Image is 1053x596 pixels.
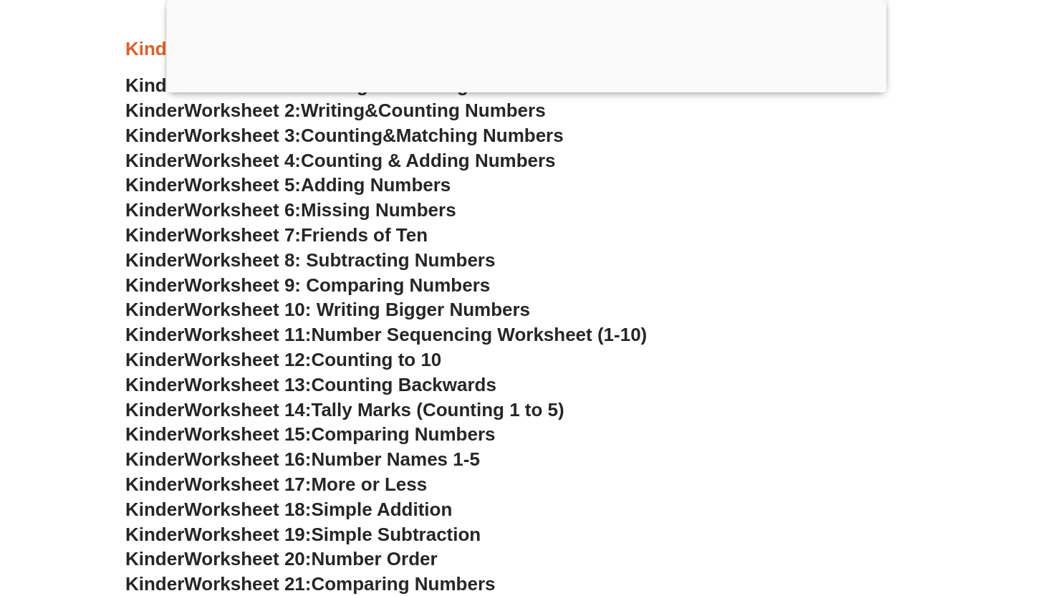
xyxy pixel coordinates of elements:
[184,224,301,246] span: Worksheet 7:
[184,324,311,345] span: Worksheet 11:
[125,499,184,520] span: Kinder
[184,448,311,470] span: Worksheet 16:
[125,199,184,221] span: Kinder
[311,349,441,370] span: Counting to 10
[125,249,495,271] a: KinderWorksheet 8: Subtracting Numbers
[184,274,490,296] span: Worksheet 9: Comparing Numbers
[311,524,481,545] span: Simple Subtraction
[125,374,184,395] span: Kinder
[184,423,311,445] span: Worksheet 15:
[125,174,451,196] a: KinderWorksheet 5:Adding Numbers
[125,274,184,296] span: Kinder
[125,399,184,420] span: Kinder
[125,573,184,595] span: Kinder
[311,399,564,420] span: Tally Marks (Counting 1 to 5)
[184,499,311,520] span: Worksheet 18:
[184,174,301,196] span: Worksheet 5:
[125,125,564,146] a: KinderWorksheet 3:Counting&Matching Numbers
[125,100,184,121] span: Kinder
[125,150,556,171] a: KinderWorksheet 4:Counting & Adding Numbers
[311,374,496,395] span: Counting Backwards
[125,548,184,569] span: Kinder
[125,224,428,246] a: KinderWorksheet 7:Friends of Ten
[125,150,184,171] span: Kinder
[125,74,184,96] span: Kinder
[311,548,437,569] span: Number Order
[125,224,184,246] span: Kinder
[184,199,301,221] span: Worksheet 6:
[301,125,383,146] span: Counting
[301,199,456,221] span: Missing Numbers
[125,37,928,62] h3: Kindergarten Math Worksheets
[125,299,184,320] span: Kinder
[311,324,647,345] span: Number Sequencing Worksheet (1-10)
[125,349,184,370] span: Kinder
[125,174,184,196] span: Kinder
[301,100,365,121] span: Writing
[125,324,184,345] span: Kinder
[125,74,554,96] a: KinderWorksheet 1:Trading & Coloring Numbers
[184,125,301,146] span: Worksheet 3:
[184,524,311,545] span: Worksheet 19:
[125,274,490,296] a: KinderWorksheet 9: Comparing Numbers
[311,474,427,495] span: More or Less
[184,474,311,495] span: Worksheet 17:
[396,125,564,146] span: Matching Numbers
[311,448,479,470] span: Number Names 1-5
[311,573,495,595] span: Comparing Numbers
[311,423,495,445] span: Comparing Numbers
[184,349,311,370] span: Worksheet 12:
[184,100,301,121] span: Worksheet 2:
[125,199,456,221] a: KinderWorksheet 6:Missing Numbers
[125,524,184,545] span: Kinder
[311,499,452,520] span: Simple Addition
[301,224,428,246] span: Friends of Ten
[184,548,311,569] span: Worksheet 20:
[301,174,451,196] span: Adding Numbers
[125,100,546,121] a: KinderWorksheet 2:Writing&Counting Numbers
[184,249,495,271] span: Worksheet 8: Subtracting Numbers
[184,299,530,320] span: Worksheet 10: Writing Bigger Numbers
[125,125,184,146] span: Kinder
[184,150,301,171] span: Worksheet 4:
[184,399,311,420] span: Worksheet 14:
[378,100,546,121] span: Counting Numbers
[301,150,556,171] span: Counting & Adding Numbers
[807,434,1053,596] iframe: Chat Widget
[184,573,311,595] span: Worksheet 21:
[125,249,184,271] span: Kinder
[125,423,184,445] span: Kinder
[125,474,184,495] span: Kinder
[184,374,311,395] span: Worksheet 13:
[125,448,184,470] span: Kinder
[125,299,530,320] a: KinderWorksheet 10: Writing Bigger Numbers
